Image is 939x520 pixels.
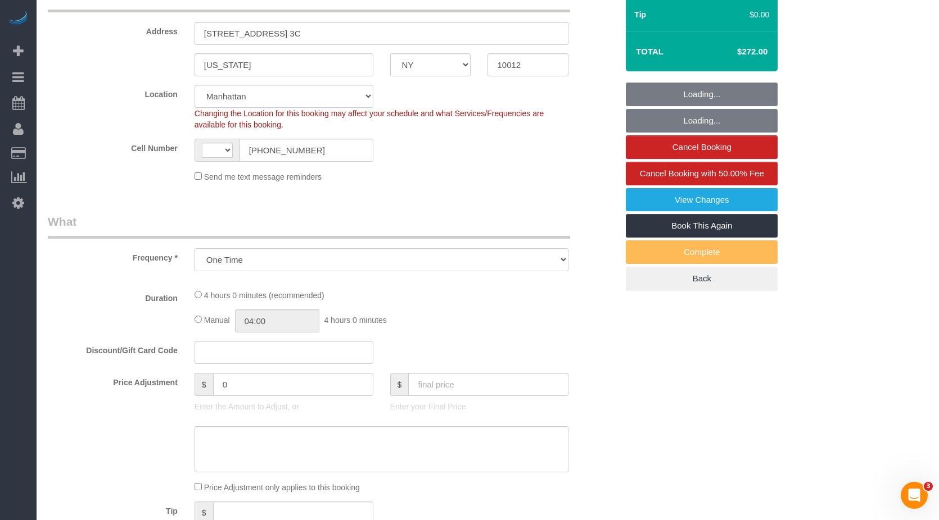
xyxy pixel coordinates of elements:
div: $0.00 [737,9,769,20]
label: Tip [39,501,186,517]
input: final price [408,373,568,396]
iframe: Intercom live chat [901,482,928,509]
span: 3 [924,482,933,491]
label: Discount/Gift Card Code [39,341,186,356]
input: Zip Code [487,53,568,76]
label: Cell Number [39,139,186,154]
a: View Changes [626,188,778,212]
a: Cancel Booking [626,135,778,159]
span: Send me text message reminders [204,172,322,181]
img: Automaid Logo [7,11,29,27]
span: $ [390,373,409,396]
a: Book This Again [626,214,778,238]
input: City [195,53,373,76]
span: $ [195,373,213,396]
label: Duration [39,289,186,304]
span: Manual [204,316,230,325]
label: Price Adjustment [39,373,186,388]
label: Address [39,22,186,37]
span: Changing the Location for this booking may affect your schedule and what Services/Frequencies are... [195,109,544,129]
a: Cancel Booking with 50.00% Fee [626,162,778,185]
span: Cancel Booking with 50.00% Fee [640,168,764,178]
p: Enter your Final Price [390,401,569,412]
legend: What [48,213,570,239]
label: Frequency * [39,248,186,263]
a: Back [626,267,778,290]
input: Cell Number [240,139,373,162]
span: 4 hours 0 minutes [324,316,386,325]
span: 4 hours 0 minutes (recommended) [204,291,324,300]
strong: Total [636,47,663,56]
p: Enter the Amount to Adjust, or [195,401,373,412]
span: Price Adjustment only applies to this booking [204,483,360,492]
label: Location [39,85,186,100]
h4: $272.00 [703,47,768,57]
label: Tip [634,9,646,20]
